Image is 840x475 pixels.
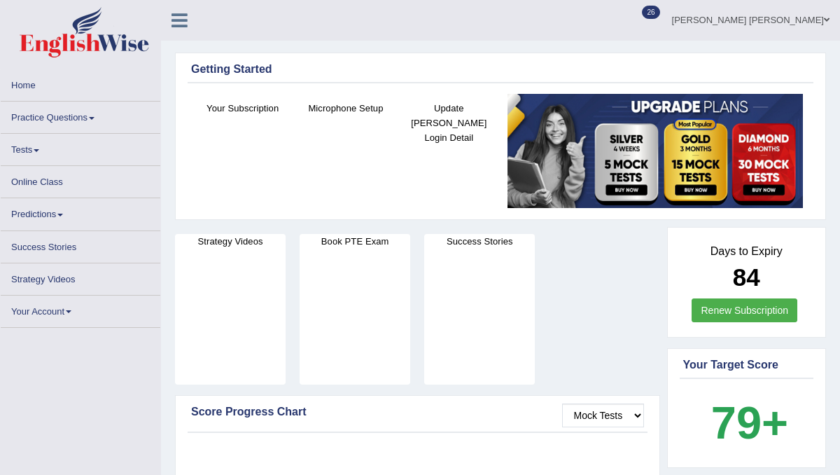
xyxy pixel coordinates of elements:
div: Score Progress Chart [191,404,644,420]
h4: Days to Expiry [683,245,811,258]
h4: Update [PERSON_NAME] Login Detail [405,101,493,145]
div: Your Target Score [683,357,811,373]
a: Online Class [1,166,160,193]
h4: Book PTE Exam [300,234,410,249]
img: small5.jpg [507,94,803,208]
b: 84 [733,263,760,291]
h4: Success Stories [424,234,535,249]
a: Strategy Videos [1,263,160,291]
a: Tests [1,134,160,161]
a: Practice Questions [1,102,160,129]
div: Getting Started [191,61,810,78]
span: 26 [642,6,659,19]
b: 79+ [711,397,788,448]
h4: Your Subscription [198,101,287,116]
a: Renew Subscription [692,298,797,322]
h4: Strategy Videos [175,234,286,249]
a: Your Account [1,296,160,323]
a: Success Stories [1,231,160,259]
h4: Microphone Setup [301,101,390,116]
a: Home [1,69,160,97]
a: Predictions [1,198,160,226]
